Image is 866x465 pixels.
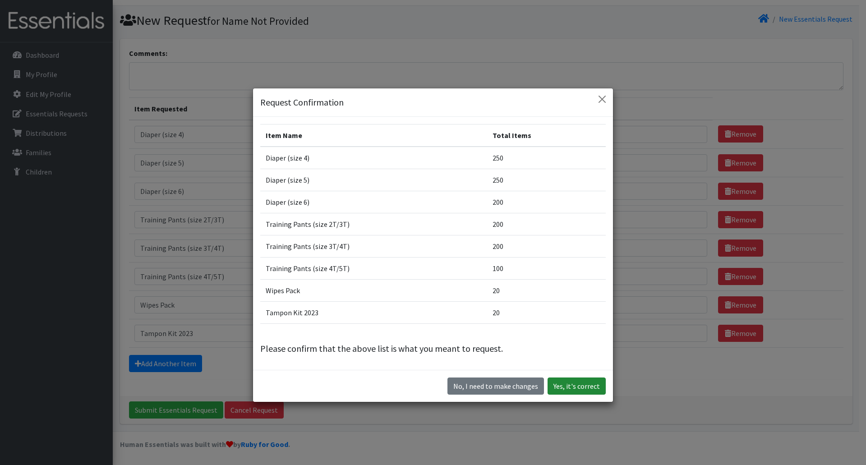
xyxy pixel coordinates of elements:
td: 20 [487,302,606,324]
td: 200 [487,235,606,258]
td: Tampon Kit 2023 [260,302,487,324]
p: Please confirm that the above list is what you meant to request. [260,342,606,355]
td: 20 [487,280,606,302]
td: 250 [487,147,606,169]
button: Close [595,92,609,106]
button: Yes, it's correct [548,378,606,395]
h5: Request Confirmation [260,96,344,109]
th: Total Items [487,124,606,147]
td: Wipes Pack [260,280,487,302]
td: Diaper (size 5) [260,169,487,191]
td: 200 [487,191,606,213]
td: Training Pants (size 2T/3T) [260,213,487,235]
td: 100 [487,258,606,280]
td: Training Pants (size 4T/5T) [260,258,487,280]
td: Diaper (size 6) [260,191,487,213]
button: No I need to make changes [447,378,544,395]
td: 200 [487,213,606,235]
td: 250 [487,169,606,191]
td: Diaper (size 4) [260,147,487,169]
td: Training Pants (size 3T/4T) [260,235,487,258]
th: Item Name [260,124,487,147]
